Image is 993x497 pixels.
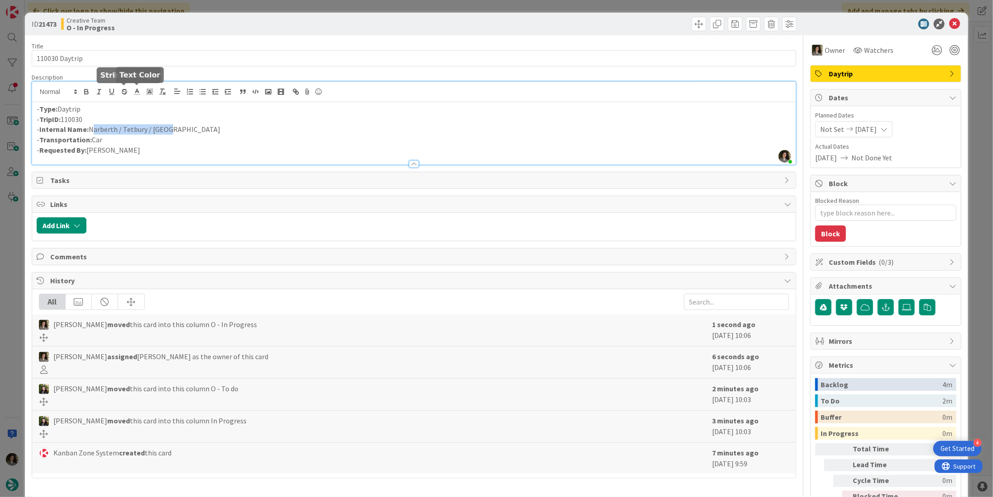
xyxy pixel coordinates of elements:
[39,125,89,134] strong: Internal Name:
[67,17,115,24] span: Creative Team
[825,45,845,56] span: Owner
[107,416,130,425] b: moved
[53,351,268,362] span: [PERSON_NAME] [PERSON_NAME] as the owner of this card
[829,257,945,267] span: Custom Fields
[39,294,66,309] div: All
[107,384,130,393] b: moved
[712,447,789,469] div: [DATE] 9:59
[53,319,257,330] span: [PERSON_NAME] this card into this column O - In Progress
[37,124,791,135] p: - Narberth / Tetbury / [GEOGRAPHIC_DATA]
[853,475,903,487] div: Cycle Time
[67,24,115,31] b: O - In Progress
[906,459,952,471] div: 2m
[32,19,57,29] span: ID
[119,448,145,457] b: created
[37,114,791,125] p: - 110030
[107,320,130,329] b: moved
[37,145,791,155] p: - [PERSON_NAME]
[39,104,57,113] strong: Type:
[942,411,952,423] div: 0m
[829,336,945,347] span: Mirrors
[906,443,952,455] div: 6m
[107,352,137,361] b: assigned
[53,447,171,458] span: Kanban Zone System this card
[39,416,49,426] img: BC
[37,135,791,145] p: - Car
[32,50,796,66] input: type card name here...
[853,459,903,471] div: Lead Time
[53,383,238,394] span: [PERSON_NAME] this card into this column O - To do
[815,142,956,151] span: Actual Dates
[712,319,789,342] div: [DATE] 10:06
[821,394,942,407] div: To Do
[39,145,86,155] strong: Requested By:
[684,294,789,310] input: Search...
[50,251,779,262] span: Comments
[851,152,892,163] span: Not Done Yet
[50,175,779,186] span: Tasks
[941,444,974,453] div: Get Started
[815,225,846,242] button: Block
[815,197,859,205] label: Blocked Reason
[712,448,759,457] b: 7 minutes ago
[821,411,942,423] div: Buffer
[38,19,57,28] b: 21473
[19,1,41,12] span: Support
[712,352,759,361] b: 6 seconds ago
[50,275,779,286] span: History
[906,475,952,487] div: 0m
[712,415,789,438] div: [DATE] 10:03
[815,152,837,163] span: [DATE]
[942,394,952,407] div: 2m
[855,124,877,135] span: [DATE]
[39,352,49,362] img: MS
[119,70,160,79] h5: Text Color
[712,351,789,374] div: [DATE] 10:06
[815,111,956,120] span: Planned Dates
[712,320,755,329] b: 1 second ago
[37,104,791,114] p: - Daytrip
[829,360,945,370] span: Metrics
[39,320,49,330] img: MS
[37,217,86,234] button: Add Link
[933,441,982,456] div: Open Get Started checklist, remaining modules: 4
[779,150,791,163] img: EtGf2wWP8duipwsnFX61uisk7TBOWsWe.jpg
[712,384,759,393] b: 2 minutes ago
[712,416,759,425] b: 3 minutes ago
[712,383,789,406] div: [DATE] 10:03
[820,124,844,135] span: Not Set
[829,68,945,79] span: Daytrip
[829,92,945,103] span: Dates
[39,115,61,124] strong: TripID:
[942,378,952,391] div: 4m
[853,443,903,455] div: Total Time
[821,427,942,440] div: In Progress
[864,45,893,56] span: Watchers
[39,135,92,144] strong: Transportation:
[32,73,63,81] span: Description
[829,178,945,189] span: Block
[829,281,945,291] span: Attachments
[39,448,49,458] img: KS
[39,384,49,394] img: BC
[821,378,942,391] div: Backlog
[50,199,779,210] span: Links
[879,258,893,267] span: ( 0/3 )
[32,42,43,50] label: Title
[100,71,157,80] h5: Strikethrough
[942,427,952,440] div: 0m
[812,45,823,56] img: MS
[974,439,982,447] div: 4
[53,415,247,426] span: [PERSON_NAME] this card into this column In Progress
